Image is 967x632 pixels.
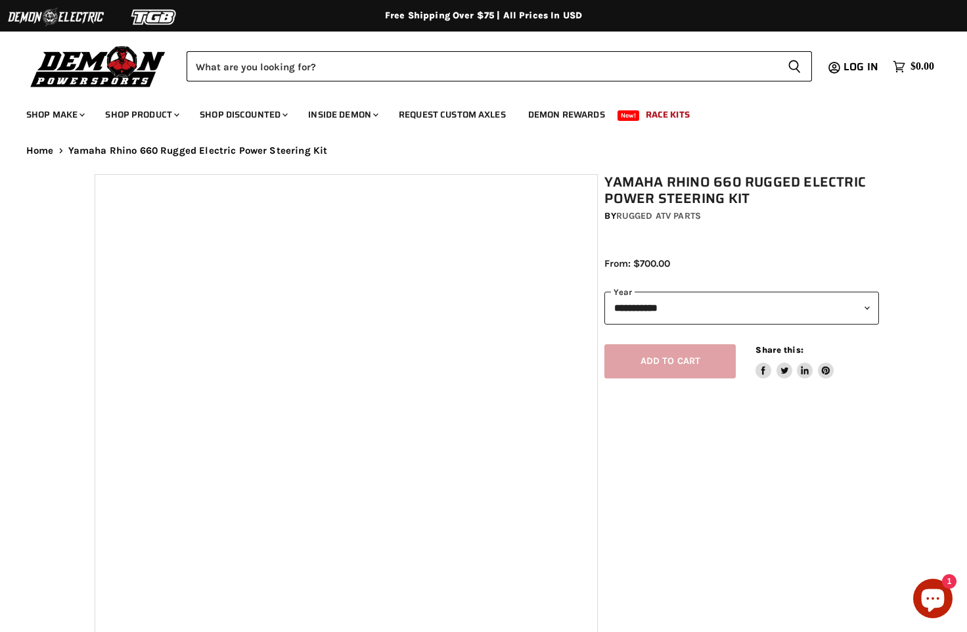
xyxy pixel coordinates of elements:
button: Search [777,51,812,81]
ul: Main menu [16,96,931,128]
a: Home [26,145,54,156]
a: $0.00 [886,57,941,76]
h1: Yamaha Rhino 660 Rugged Electric Power Steering Kit [604,174,879,207]
aside: Share this: [755,344,834,379]
a: Shop Product [95,101,187,128]
span: From: $700.00 [604,258,670,269]
img: Demon Electric Logo 2 [7,5,105,30]
span: Yamaha Rhino 660 Rugged Electric Power Steering Kit [68,145,328,156]
div: by [604,209,879,223]
form: Product [187,51,812,81]
span: Share this: [755,345,803,355]
input: Search [187,51,777,81]
a: Log in [838,61,886,73]
a: Demon Rewards [518,101,615,128]
inbox-online-store-chat: Shopify online store chat [909,579,956,621]
a: Shop Discounted [190,101,296,128]
img: Demon Powersports [26,43,170,89]
select: year [604,292,879,324]
a: Rugged ATV Parts [616,210,701,221]
a: Request Custom Axles [389,101,516,128]
a: Shop Make [16,101,93,128]
a: Inside Demon [298,101,386,128]
a: Race Kits [636,101,700,128]
span: Log in [843,58,878,75]
span: New! [618,110,640,121]
img: TGB Logo 2 [105,5,204,30]
span: $0.00 [911,60,934,73]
